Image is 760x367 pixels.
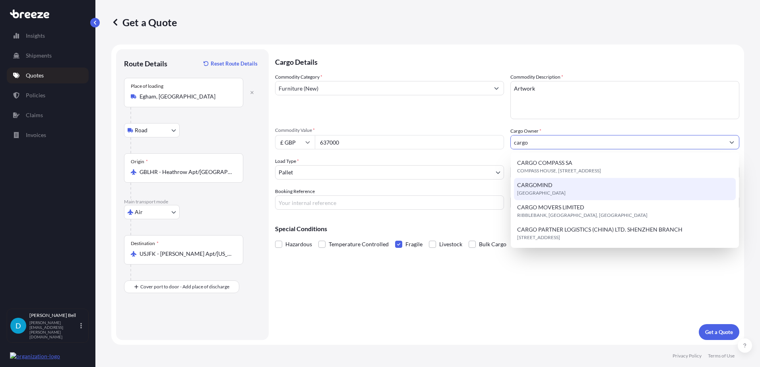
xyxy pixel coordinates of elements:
[140,168,233,176] input: Origin
[131,240,159,247] div: Destination
[26,52,52,60] p: Shipments
[517,159,572,167] span: CARGO COMPASS SA
[517,167,601,175] span: COMPASS HOUSE, [STREET_ADDRESS]
[517,189,566,197] span: [GEOGRAPHIC_DATA]
[279,168,293,176] span: Pallet
[29,320,79,339] p: [PERSON_NAME][EMAIL_ADDRESS][PERSON_NAME][DOMAIN_NAME]
[275,195,504,210] input: Your internal reference
[517,234,560,241] span: [STREET_ADDRESS]
[26,111,43,119] p: Claims
[26,91,45,99] p: Policies
[510,127,541,135] label: Cargo Owner
[140,250,233,258] input: Destination
[111,16,177,29] p: Get a Quote
[10,352,60,360] img: organization-logo
[26,131,46,139] p: Invoices
[140,93,233,100] input: Place of loading
[140,283,229,291] span: Cover port to door - Add place of discharge
[275,81,489,95] input: Select a commodity type
[479,238,506,250] span: Bulk Cargo
[131,83,163,89] div: Place of loading
[517,203,584,211] span: CARGO MOVERS LIMITED
[673,353,702,359] p: Privacy Policy
[517,226,682,234] span: CARGO PARTNER LOGISTICS (CHINA) LTD. SHENZHEN BRANCH
[16,322,21,330] span: D
[285,238,312,250] span: Hazardous
[705,328,733,336] p: Get a Quote
[124,123,180,137] button: Select transport
[514,156,736,245] div: Suggestions
[275,49,739,73] p: Cargo Details
[275,157,299,165] span: Load Type
[510,73,563,81] label: Commodity Description
[275,73,322,81] label: Commodity Category
[315,135,504,149] input: Type amount
[517,211,648,219] span: RIBBLEBANK, [GEOGRAPHIC_DATA], [GEOGRAPHIC_DATA]
[489,81,504,95] button: Show suggestions
[439,238,462,250] span: Livestock
[124,199,261,205] p: Main transport mode
[708,353,735,359] p: Terms of Use
[405,238,423,250] span: Fragile
[511,135,725,149] input: Full name
[135,208,143,216] span: Air
[275,226,739,232] p: Special Conditions
[517,181,553,189] span: CARGOMIND
[725,135,739,149] button: Show suggestions
[510,195,739,210] input: Enter name
[275,127,504,133] span: Commodity Value
[510,187,541,195] label: Flight Number
[211,60,258,68] p: Reset Route Details
[29,312,79,319] p: [PERSON_NAME] Bell
[510,157,739,164] span: Freight Cost
[131,158,148,165] div: Origin
[135,126,147,134] span: Road
[329,238,389,250] span: Temperature Controlled
[124,205,180,219] button: Select transport
[26,32,45,40] p: Insights
[26,71,44,79] p: Quotes
[275,187,315,195] label: Booking Reference
[124,59,167,68] p: Route Details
